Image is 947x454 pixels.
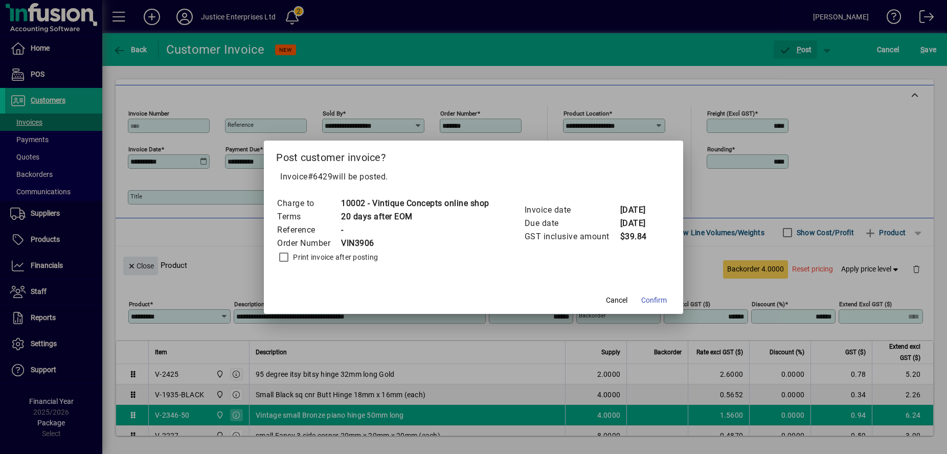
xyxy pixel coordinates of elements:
[600,291,633,310] button: Cancel
[277,197,341,210] td: Charge to
[276,171,671,183] p: Invoice will be posted .
[620,230,661,243] td: $39.84
[341,237,489,250] td: VIN3906
[277,237,341,250] td: Order Number
[291,252,378,262] label: Print invoice after posting
[637,291,671,310] button: Confirm
[524,203,620,217] td: Invoice date
[620,203,661,217] td: [DATE]
[308,172,333,181] span: #6429
[341,197,489,210] td: 10002 - Vintique Concepts online shop
[277,223,341,237] td: Reference
[641,295,667,306] span: Confirm
[524,230,620,243] td: GST inclusive amount
[524,217,620,230] td: Due date
[277,210,341,223] td: Terms
[341,210,489,223] td: 20 days after EOM
[620,217,661,230] td: [DATE]
[264,141,683,170] h2: Post customer invoice?
[606,295,627,306] span: Cancel
[341,223,489,237] td: -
